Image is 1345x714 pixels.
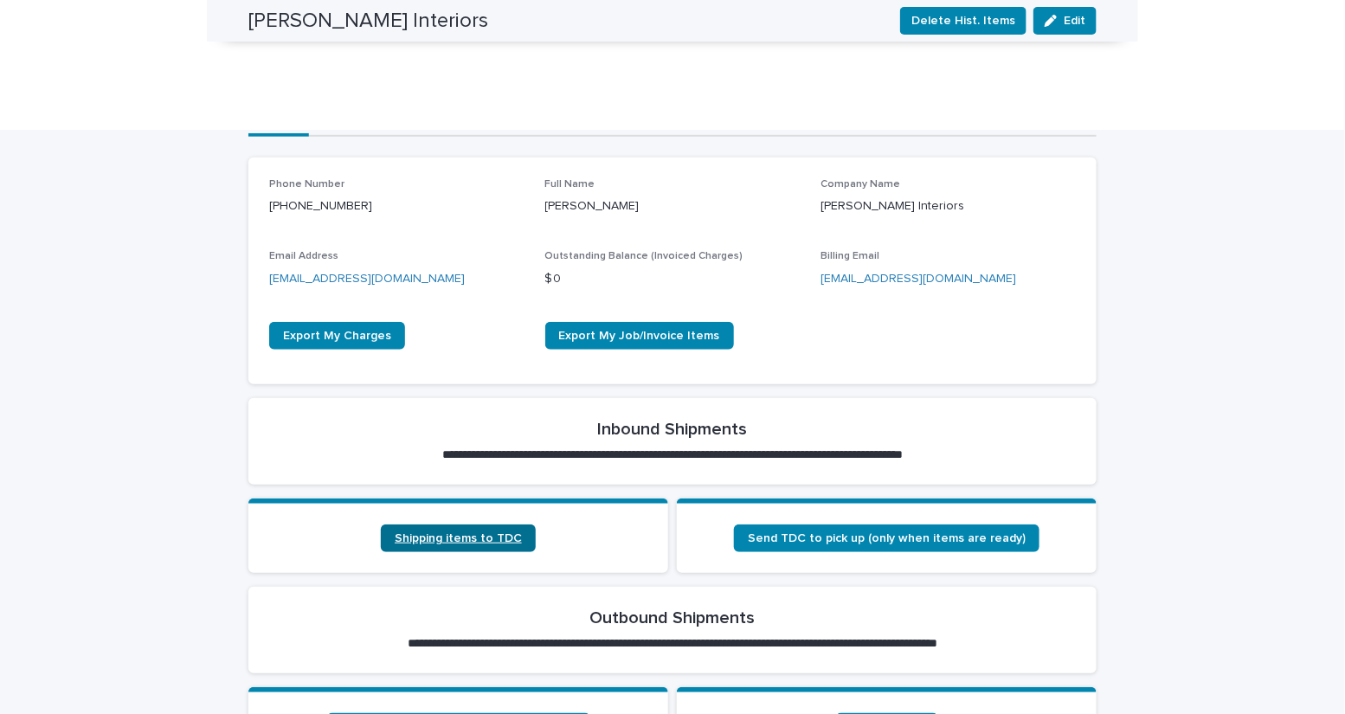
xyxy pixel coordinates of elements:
h2: Outbound Shipments [590,608,756,628]
span: Billing Email [821,251,879,261]
span: Company Name [821,179,900,190]
p: [PERSON_NAME] Interiors [821,197,1076,215]
a: [PHONE_NUMBER] [269,200,372,212]
a: Export My Job/Invoice Items [545,322,734,350]
button: Edit [1033,7,1097,35]
span: Send TDC to pick up (only when items are ready) [748,532,1026,544]
span: Delete Hist. Items [911,12,1015,29]
span: Export My Job/Invoice Items [559,330,720,342]
h2: [PERSON_NAME] Interiors [248,9,488,34]
a: Send TDC to pick up (only when items are ready) [734,524,1039,552]
a: Shipping items to TDC [381,524,536,552]
span: Phone Number [269,179,344,190]
a: Export My Charges [269,322,405,350]
span: Full Name [545,179,595,190]
a: [EMAIL_ADDRESS][DOMAIN_NAME] [821,273,1016,285]
span: Outstanding Balance (Invoiced Charges) [545,251,743,261]
span: Export My Charges [283,330,391,342]
span: Edit [1064,15,1085,27]
h2: Inbound Shipments [598,419,748,440]
a: [EMAIL_ADDRESS][DOMAIN_NAME] [269,273,465,285]
span: Shipping items to TDC [395,532,522,544]
span: Email Address [269,251,338,261]
p: [PERSON_NAME] [545,197,801,215]
button: Delete Hist. Items [900,7,1026,35]
p: $ 0 [545,270,801,288]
